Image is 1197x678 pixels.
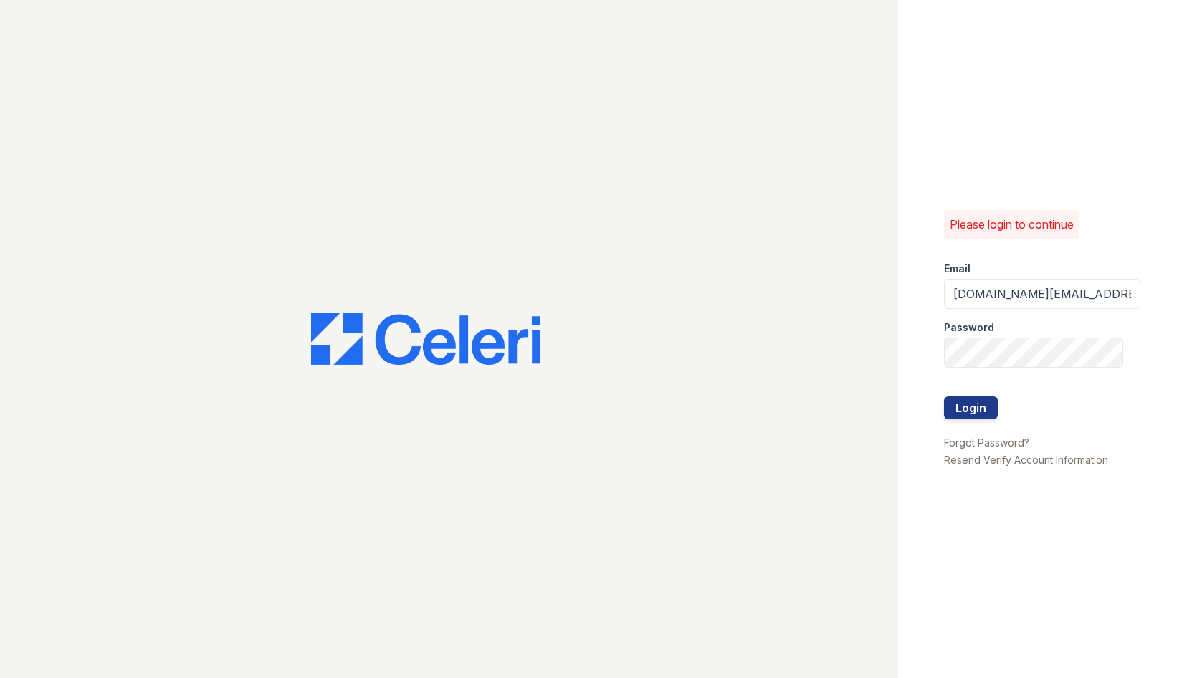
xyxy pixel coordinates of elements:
[944,454,1108,466] a: Resend Verify Account Information
[944,320,994,335] label: Password
[944,262,971,276] label: Email
[311,313,540,365] img: CE_Logo_Blue-a8612792a0a2168367f1c8372b55b34899dd931a85d93a1a3d3e32e68fde9ad4.png
[944,436,1029,449] a: Forgot Password?
[950,216,1074,233] p: Please login to continue
[944,396,998,419] button: Login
